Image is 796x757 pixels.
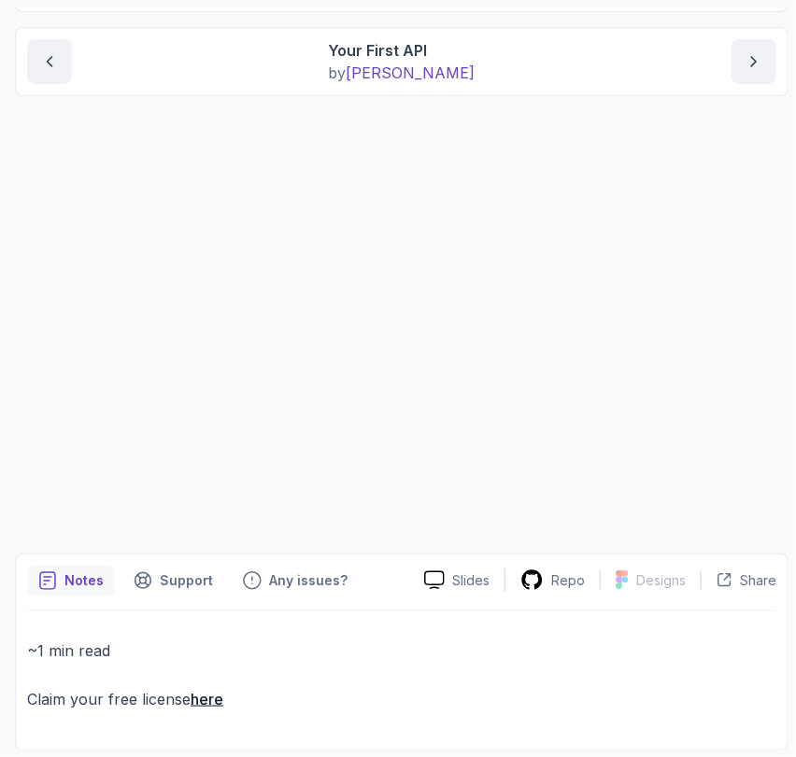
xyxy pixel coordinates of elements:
[232,566,359,596] button: Feedback button
[27,39,72,84] button: previous content
[122,566,224,596] button: Support button
[636,571,686,590] p: Designs
[347,63,476,82] span: [PERSON_NAME]
[732,39,776,84] button: next content
[27,566,115,596] button: notes button
[27,638,776,664] p: ~1 min read
[452,571,490,590] p: Slides
[191,690,223,708] a: here
[329,39,476,62] p: Your First API
[409,570,505,590] a: Slides
[701,571,776,590] button: Share
[329,62,476,84] p: by
[551,571,585,590] p: Repo
[160,571,213,590] p: Support
[269,571,348,590] p: Any issues?
[740,571,776,590] p: Share
[27,686,776,712] p: Claim your free license
[505,568,600,592] a: Repo
[64,571,104,590] p: Notes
